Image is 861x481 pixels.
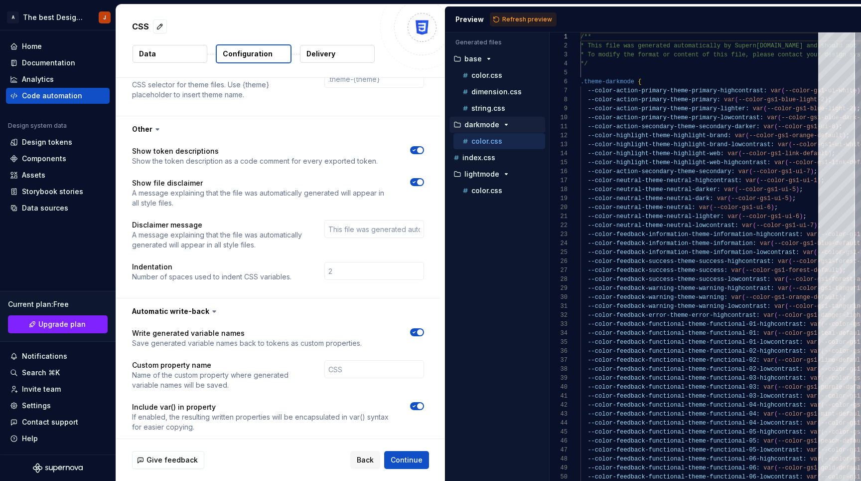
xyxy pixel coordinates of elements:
span: --color-gs1-ui-6 [778,123,835,130]
span: --color-action-primary-theme-primary-lighter: [587,105,749,112]
div: Notifications [22,351,67,361]
span: --color-gs1-ui-5 [731,195,788,202]
div: 31 [550,302,568,311]
p: base [464,55,482,63]
span: --color-feedback-functional-theme-functional-01-hi [587,321,767,328]
span: contrast: [767,249,799,256]
span: --color-action-secondary-theme-secondary: [587,168,734,175]
span: --color-action-primary-theme-primary: [587,96,720,103]
span: var [742,222,753,229]
p: Show the token description as a code comment for every exported token. [132,156,378,166]
div: 34 [550,329,568,338]
button: color.css [453,136,545,147]
div: 40 [550,383,568,392]
div: 13 [550,140,568,149]
span: ( [788,285,792,292]
span: --color-feedback-functional-theme-functional-01-lo [587,339,767,346]
span: { [638,78,641,85]
button: Search ⌘K [6,365,110,381]
span: var [810,348,821,355]
span: var [738,168,749,175]
span: --color-highlight-theme-highlight-web-highcontrast [587,159,767,166]
div: 26 [550,257,568,266]
p: A message explaining that the file was automatically generated will appear in all style files. [132,230,306,250]
span: --color-feedback-success-theme-success-highcontras [587,258,767,265]
div: 6 [550,77,568,86]
a: Code automation [6,88,110,104]
span: var [699,204,710,211]
p: Write generated variable names [132,328,362,338]
span: Give feedback [146,455,198,465]
div: 19 [550,194,568,203]
button: Notifications [6,348,110,364]
p: Show file disclaimer [132,178,392,188]
input: .theme-{theme} [324,70,424,88]
div: 9 [550,104,568,113]
p: Generated files [455,38,539,46]
span: ( [738,213,741,220]
span: --color-feedback-functional-theme-functional-03-hi [587,375,767,382]
span: ghcontrast: [767,348,806,355]
span: var [731,294,742,301]
span: --color-feedback-functional-theme-functional-04: [587,411,760,418]
button: Configuration [216,44,291,63]
div: 4 [550,59,568,68]
p: index.css [462,154,495,162]
span: ( [742,267,745,274]
p: CSS selector for theme files. Use {theme} placeholder to insert theme name. [132,80,306,100]
p: Delivery [306,49,335,59]
p: CSS [132,20,149,32]
span: t: [767,141,774,148]
button: Refresh preview [490,12,557,26]
span: var [727,150,738,157]
div: 2 [550,41,568,50]
div: 38 [550,365,568,374]
div: 17 [550,176,568,185]
span: --color-feedback-functional-theme-functional-02-lo [587,366,767,373]
div: 14 [550,149,568,158]
span: ; [803,213,806,220]
div: Design system data [8,122,67,130]
span: ; [799,186,803,193]
span: var [803,249,814,256]
div: J [103,13,106,21]
p: Include var() in property [132,402,392,412]
p: color.css [471,187,502,195]
p: If enabled, the resulting written properties will be encapsulated in var() syntax for easier copy... [132,412,392,432]
span: Upgrade plan [38,319,86,329]
div: 22 [550,221,568,230]
span: wcontrast: [767,366,803,373]
span: ( [774,357,777,364]
p: Disclaimer message [132,220,306,230]
span: --color-neutral-theme-neutral-lowcontrast: [587,222,738,229]
div: 36 [550,347,568,356]
div: Preview [455,14,484,24]
a: Assets [6,167,110,183]
span: Continue [391,455,423,465]
span: ( [774,330,777,337]
span: wcontrast: [767,339,803,346]
span: --color-highlight-theme-highlight-brand-lowcontras [587,141,767,148]
div: Design tokens [22,137,72,147]
button: dimension.css [453,86,545,97]
div: 35 [550,338,568,347]
span: --color-feedback-error-theme-error-highcontrast: [587,312,760,319]
div: Code automation [22,91,82,101]
span: --color-feedback-warning-theme-warning: [587,294,727,301]
span: ( [727,195,731,202]
span: var [724,186,735,193]
div: 44 [550,419,568,428]
button: Data [133,45,207,63]
span: ( [742,294,745,301]
span: ( [745,132,749,139]
span: --color-gs1-orange-default [749,132,842,139]
span: --color-gs1-ui-7 [756,222,813,229]
div: Invite team [22,384,61,394]
span: --color-gs1-ui-1 [760,177,817,184]
p: color.css [471,137,502,145]
span: var [763,330,774,337]
a: Data sources [6,200,110,216]
span: ( [774,384,777,391]
span: ( [770,240,774,247]
div: Components [22,154,66,164]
